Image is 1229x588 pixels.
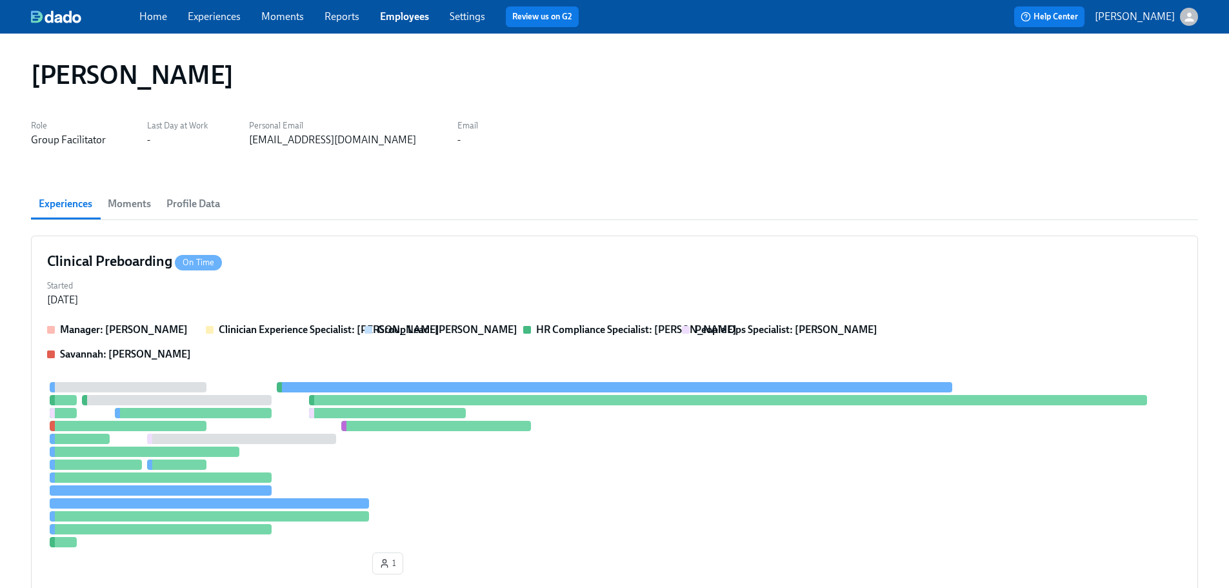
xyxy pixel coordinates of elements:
h4: Clinical Preboarding [47,252,222,271]
label: Email [457,119,478,133]
div: - [457,133,461,147]
button: [PERSON_NAME] [1095,8,1198,26]
label: Personal Email [249,119,416,133]
a: Employees [380,10,429,23]
div: [EMAIL_ADDRESS][DOMAIN_NAME] [249,133,416,147]
span: Profile Data [166,195,220,213]
div: - [147,133,150,147]
a: Home [139,10,167,23]
button: Review us on G2 [506,6,579,27]
h1: [PERSON_NAME] [31,59,234,90]
a: Moments [261,10,304,23]
span: Help Center [1021,10,1078,23]
button: 1 [372,553,403,574]
a: Review us on G2 [512,10,572,23]
span: 1 [379,557,396,570]
a: dado [31,10,139,23]
a: Reports [325,10,359,23]
strong: Group Lead: [PERSON_NAME] [377,323,517,336]
div: [DATE] [47,293,78,307]
img: dado [31,10,81,23]
strong: People Ops Specialist: [PERSON_NAME] [695,323,877,336]
span: Experiences [39,195,92,213]
label: Role [31,119,106,133]
label: Started [47,279,78,293]
a: Settings [450,10,485,23]
p: [PERSON_NAME] [1095,10,1175,24]
strong: Savannah: [PERSON_NAME] [60,348,191,360]
strong: Manager: [PERSON_NAME] [60,323,188,336]
strong: HR Compliance Specialist: [PERSON_NAME] [536,323,737,336]
span: On Time [175,258,222,267]
label: Last Day at Work [147,119,208,133]
strong: Clinician Experience Specialist: [PERSON_NAME] [219,323,439,336]
div: Group Facilitator [31,133,106,147]
span: Moments [108,195,151,213]
button: Help Center [1014,6,1084,27]
a: Experiences [188,10,241,23]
